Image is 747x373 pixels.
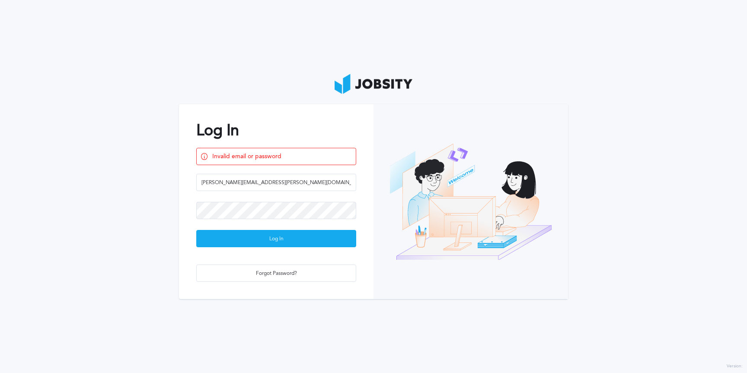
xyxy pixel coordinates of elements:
[196,265,356,282] button: Forgot Password?
[197,230,356,248] div: Log In
[197,265,356,282] div: Forgot Password?
[196,230,356,247] button: Log In
[196,121,356,139] h2: Log In
[196,174,356,191] input: Email
[212,153,351,160] span: Invalid email or password
[727,364,743,369] label: Version:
